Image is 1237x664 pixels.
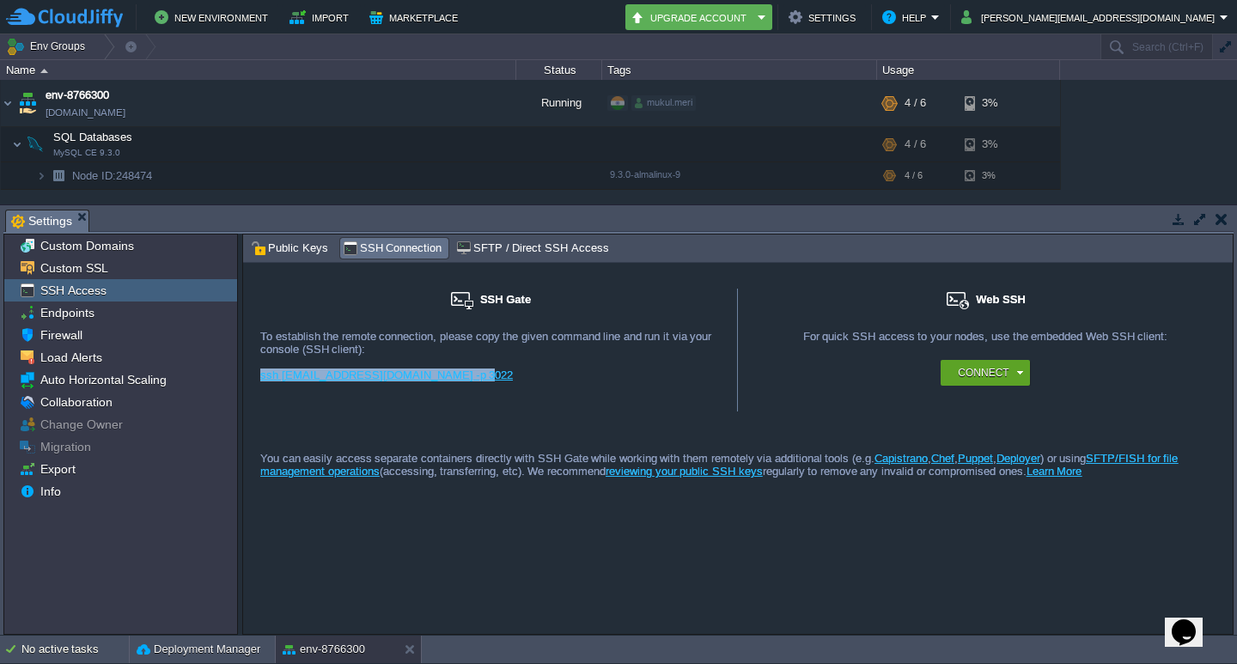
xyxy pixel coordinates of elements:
div: You can easily access separate containers directly with SSH Gate while working with them remotely... [243,413,1233,484]
a: SQL DatabasesMySQL CE 9.3.0 [52,131,135,143]
button: env-8766300 [283,641,365,658]
span: Settings [11,210,72,232]
div: Name [2,60,515,80]
img: AMDAwAAAACH5BAEAAAAALAAAAAABAAEAAAICRAEAOw== [46,162,70,189]
div: 3% [965,162,1021,189]
button: Deployment Manager [137,641,260,658]
img: AMDAwAAAACH5BAEAAAAALAAAAAABAAEAAAICRAEAOw== [12,127,22,161]
a: Export [37,461,78,477]
div: Usage [878,60,1059,80]
button: Marketplace [369,7,463,27]
span: MySQL CE 9.3.0 [53,148,120,158]
div: Tags [603,60,876,80]
div: 3% [965,127,1021,161]
span: Web SSH [976,293,1026,306]
span: Public Keys [251,239,328,258]
a: Auto Horizontal Scaling [37,372,169,387]
div: For quick SSH access to your nodes, use the embedded Web SSH client: [755,330,1216,360]
span: SSH Connection [343,239,442,258]
div: 4 / 6 [905,162,923,189]
img: AMDAwAAAACH5BAEAAAAALAAAAAABAAEAAAICRAEAOw== [40,69,48,73]
span: Node ID: [72,169,116,182]
iframe: chat widget [1165,595,1220,647]
a: Endpoints [37,305,97,320]
img: AMDAwAAAACH5BAEAAAAALAAAAAABAAEAAAICRAEAOw== [15,80,40,126]
span: 9.3.0-almalinux-9 [610,169,680,180]
button: [PERSON_NAME][EMAIL_ADDRESS][DOMAIN_NAME] [961,7,1220,27]
a: reviewing your public SSH keys [606,465,762,478]
div: mukul.meri [631,95,696,111]
img: CloudJiffy [6,7,123,28]
button: Settings [789,7,861,27]
a: Puppet [958,452,993,465]
div: 3% [965,80,1021,126]
div: To establish the remote connection, please copy the given command line and run it via your consol... [260,330,720,356]
a: Migration [37,439,94,454]
div: Status [517,60,601,80]
div: 4 / 6 [905,127,926,161]
button: Import [289,7,354,27]
a: SSH Access [37,283,109,298]
div: 4 / 6 [905,80,926,126]
div: No active tasks [21,636,129,663]
span: SSH Gate [480,293,531,306]
a: Learn More [1027,465,1082,478]
a: Firewall [37,327,85,343]
button: Connect [958,364,1008,381]
a: Load Alerts [37,350,105,365]
a: Node ID:248474 [70,168,155,183]
img: AMDAwAAAACH5BAEAAAAALAAAAAABAAEAAAICRAEAOw== [36,162,46,189]
img: AMDAwAAAACH5BAEAAAAALAAAAAABAAEAAAICRAEAOw== [23,127,47,161]
span: SFTP / Direct SSH Access [456,239,608,258]
a: Custom Domains [37,238,137,253]
a: Info [37,484,64,499]
a: Collaboration [37,394,115,410]
a: env-8766300 [46,87,109,104]
button: Upgrade Account [631,7,753,27]
a: Chef [931,452,954,465]
a: Capistrano [874,452,928,465]
span: [DOMAIN_NAME] [46,104,125,121]
a: Change Owner [37,417,125,432]
a: SFTP/FISH for file management operations [260,452,1178,478]
span: 248474 [70,168,155,183]
span: SQL Databases [52,130,135,144]
button: Help [882,7,931,27]
a: Custom SSL [37,260,111,276]
button: New Environment [155,7,273,27]
button: Env Groups [6,34,91,58]
a: Deployer [996,452,1040,465]
img: AMDAwAAAACH5BAEAAAAALAAAAAABAAEAAAICRAEAOw== [1,80,15,126]
a: ssh [EMAIL_ADDRESS][DOMAIN_NAME] -p 3022 [260,369,513,381]
div: Running [516,80,602,126]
